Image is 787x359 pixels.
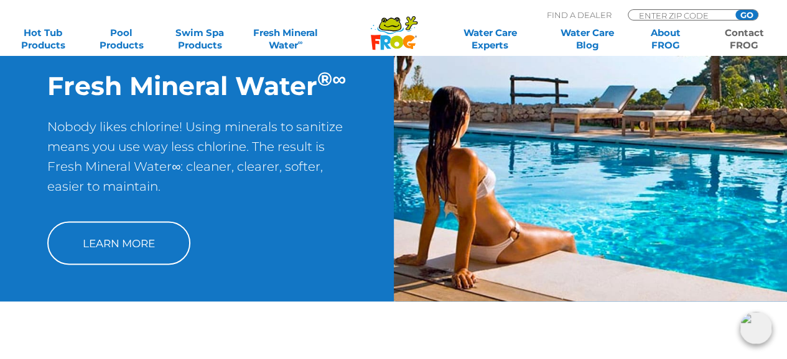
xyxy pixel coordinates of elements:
[557,27,618,52] a: Water CareBlog
[740,312,772,344] img: openIcon
[47,70,347,101] h2: Fresh Mineral Water
[547,9,612,20] p: Find A Dealer
[169,27,230,52] a: Swim SpaProducts
[91,27,152,52] a: PoolProducts
[298,38,303,47] sup: ∞
[638,10,722,20] input: Zip Code Form
[47,117,347,209] p: Nobody likes chlorine! Using minerals to sanitize means you use way less chlorine. The result is ...
[47,221,190,265] a: Learn More
[440,27,539,52] a: Water CareExperts
[735,10,758,20] input: GO
[714,27,775,52] a: ContactFROG
[12,27,73,52] a: Hot TubProducts
[317,67,346,91] sup: ®∞
[635,27,696,52] a: AboutFROG
[248,27,324,52] a: Fresh MineralWater∞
